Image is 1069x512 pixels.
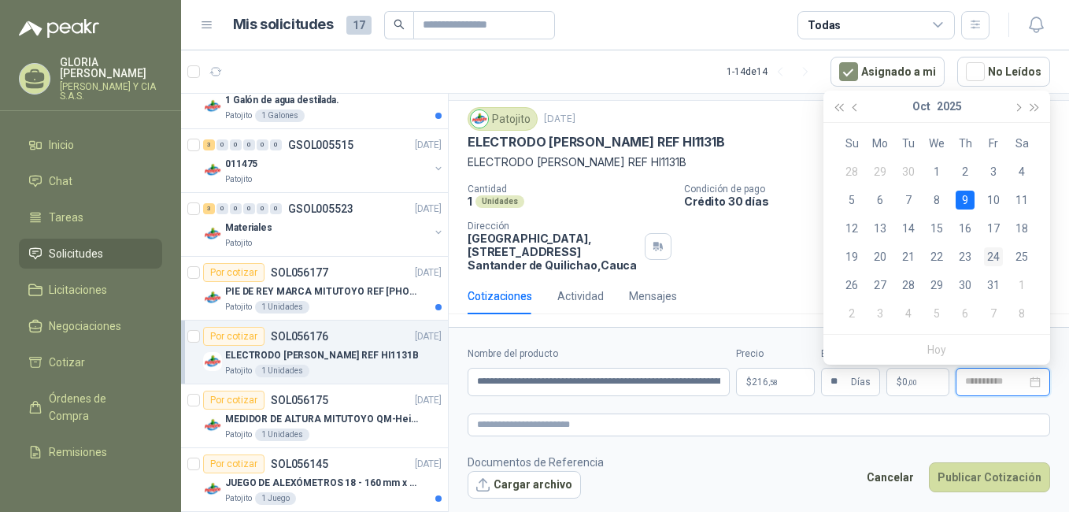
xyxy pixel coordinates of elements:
td: 2025-10-02 [951,158,979,186]
p: GSOL005523 [288,203,353,214]
span: $ [897,377,902,387]
th: Fr [979,129,1008,158]
td: 2025-09-29 [866,158,894,186]
div: 30 [899,162,918,181]
button: No Leídos [957,57,1050,87]
span: 216 [752,377,778,387]
div: 2 [956,162,975,181]
div: 0 [270,139,282,150]
div: 1 Unidades [255,301,309,314]
td: 2025-10-19 [838,243,866,271]
td: 2025-10-18 [1008,214,1036,243]
p: SOL056177 [271,267,328,278]
div: 3 [203,203,215,214]
div: Por cotizar [203,327,264,346]
button: Cargar archivo [468,471,581,499]
p: 011475 [225,157,257,172]
img: Company Logo [203,480,222,499]
span: ,00 [908,378,917,387]
p: Patojito [225,365,252,377]
p: $216,58 [736,368,815,396]
span: 17 [346,16,372,35]
p: PIE DE REY MARCA MITUTOYO REF [PHONE_NUMBER] [225,284,421,299]
div: 1 [1012,276,1031,295]
button: Cancelar [858,462,923,492]
div: 21 [899,247,918,266]
label: Nombre del producto [468,347,730,362]
p: Patojito [225,301,252,314]
div: 1 Unidades [255,365,309,377]
h1: Mis solicitudes [233,13,334,36]
img: Logo peakr [19,19,99,38]
div: 5 [842,191,861,210]
th: Sa [1008,129,1036,158]
div: 1 Galones [255,109,305,122]
div: Por cotizar [203,454,264,473]
img: Company Logo [203,97,222,116]
a: 3 0 0 0 0 0 GSOL005523[DATE] Company LogoMaterialesPatojito [203,199,445,250]
td: 2025-10-29 [923,271,951,299]
span: Inicio [49,136,74,154]
div: 20 [871,247,890,266]
div: 1 [927,162,946,181]
span: 0 [902,377,917,387]
div: 15 [927,219,946,238]
td: 2025-10-15 [923,214,951,243]
div: 0 [230,139,242,150]
th: We [923,129,951,158]
span: Tareas [49,209,83,226]
div: 31 [984,276,1003,295]
div: 7 [899,191,918,210]
td: 2025-11-07 [979,299,1008,328]
p: [DATE] [415,329,442,344]
span: Días [851,369,871,395]
a: 3 0 0 0 0 0 GSOL005515[DATE] Company Logo011475Patojito [203,135,445,186]
div: 13 [871,219,890,238]
span: Chat [49,173,72,190]
div: 10 [984,191,1003,210]
div: Por cotizar [203,263,264,282]
td: 2025-11-03 [866,299,894,328]
div: 30 [956,276,975,295]
div: 4 [1012,162,1031,181]
div: 25 [1012,247,1031,266]
a: Tareas [19,202,162,232]
p: [DATE] [544,112,575,127]
td: 2025-11-04 [894,299,923,328]
p: Patojito [225,237,252,250]
p: [DATE] [415,393,442,408]
button: 2025 [937,91,962,122]
a: Solicitudes [19,239,162,269]
div: 1 Juego [255,492,296,505]
th: Tu [894,129,923,158]
td: 2025-10-03 [979,158,1008,186]
img: Company Logo [203,288,222,307]
p: SOL056145 [271,458,328,469]
td: 2025-10-31 [979,271,1008,299]
p: GSOL005515 [288,139,353,150]
div: 16 [956,219,975,238]
p: Patojito [225,429,252,441]
p: Documentos de Referencia [468,454,604,471]
div: 4 [899,304,918,323]
div: 12 [842,219,861,238]
div: 27 [871,276,890,295]
td: 2025-11-08 [1008,299,1036,328]
div: 17 [984,219,1003,238]
div: Por cotizar [203,391,264,410]
td: 2025-10-14 [894,214,923,243]
td: 2025-10-07 [894,186,923,214]
span: Remisiones [49,443,107,461]
p: Dirección [468,221,638,232]
p: [DATE] [415,457,442,472]
img: Company Logo [203,352,222,371]
th: Mo [866,129,894,158]
div: Mensajes [629,288,677,305]
div: 9 [956,191,975,210]
p: [PERSON_NAME] Y CIA S.A.S. [60,82,162,101]
div: 6 [871,191,890,210]
p: [DATE] [415,202,442,217]
a: Chat [19,166,162,196]
td: 2025-09-28 [838,158,866,186]
div: 7 [984,304,1003,323]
